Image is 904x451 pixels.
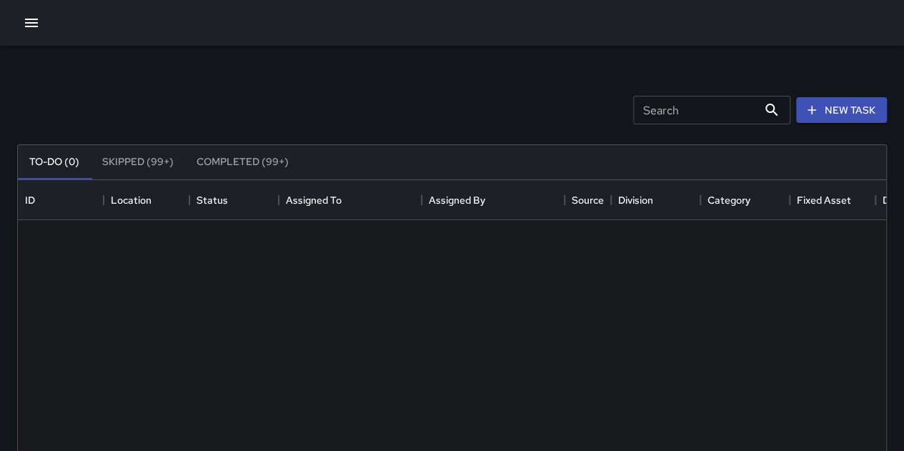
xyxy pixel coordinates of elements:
[18,145,91,179] button: To-Do (0)
[797,180,851,220] div: Fixed Asset
[796,97,887,124] button: New Task
[185,145,300,179] button: Completed (99+)
[790,180,875,220] div: Fixed Asset
[279,180,422,220] div: Assigned To
[618,180,653,220] div: Division
[565,180,611,220] div: Source
[111,180,152,220] div: Location
[611,180,700,220] div: Division
[422,180,565,220] div: Assigned By
[25,180,35,220] div: ID
[18,180,104,220] div: ID
[91,145,185,179] button: Skipped (99+)
[707,180,750,220] div: Category
[104,180,189,220] div: Location
[700,180,790,220] div: Category
[197,180,228,220] div: Status
[189,180,279,220] div: Status
[572,180,604,220] div: Source
[286,180,342,220] div: Assigned To
[429,180,485,220] div: Assigned By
